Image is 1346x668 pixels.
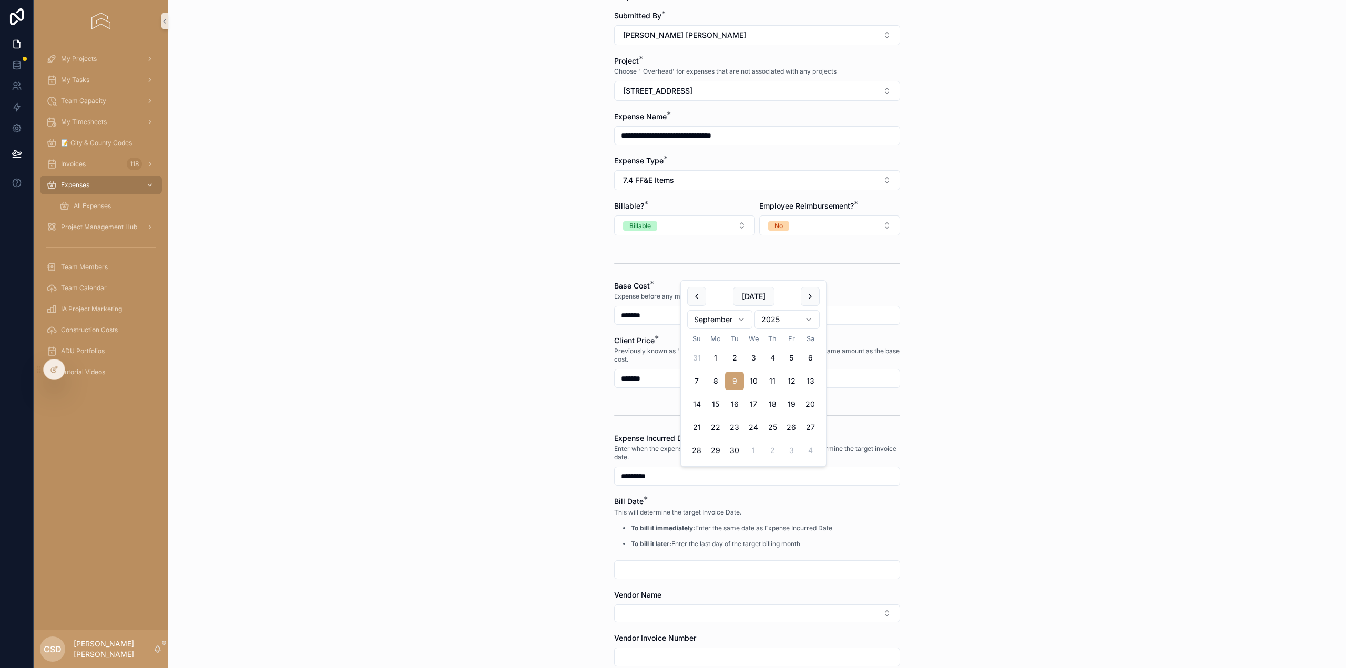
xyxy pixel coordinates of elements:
a: ADU Portfolios [40,342,162,361]
button: Monday, September 22nd, 2025 [706,418,725,437]
span: Bill Date [614,497,644,506]
span: Expense before any markup [614,292,698,301]
a: Expenses [40,176,162,194]
strong: To bill it later: [631,540,671,548]
span: Client Price [614,336,655,345]
div: No [774,221,783,231]
button: Thursday, September 11th, 2025 [763,372,782,390]
span: Vendor Name [614,590,661,599]
button: Sunday, August 31st, 2025 [687,348,706,367]
button: Saturday, September 27th, 2025 [801,418,820,437]
button: Friday, September 26th, 2025 [782,418,801,437]
span: Choose '_Overhead' for expenses that are not associated with any projects [614,67,837,76]
span: Vendor Invoice Number [614,633,696,642]
button: Tuesday, September 16th, 2025 [725,395,744,414]
span: Employee Reimbursement? [759,201,854,210]
span: IA Project Marketing [61,305,122,313]
button: Tuesday, September 9th, 2025, selected [725,372,744,390]
button: Monday, September 8th, 2025 [706,372,725,390]
a: Invoices118 [40,155,162,173]
a: Team Members [40,258,162,276]
button: Saturday, September 20th, 2025 [801,395,820,414]
button: Saturday, September 6th, 2025 [801,348,820,367]
strong: To bill it immediately: [631,524,695,532]
span: Construction Costs [61,326,118,334]
span: Enter when the expense was incurred. This will NOT automatically determine the target invoice date. [614,445,900,461]
span: Team Capacity [61,97,106,105]
button: Sunday, September 28th, 2025 [687,441,706,460]
button: Select Button [614,215,755,235]
button: Thursday, September 25th, 2025 [763,418,782,437]
a: Team Calendar [40,279,162,297]
button: Friday, September 5th, 2025 [782,348,801,367]
button: Tuesday, September 23rd, 2025 [725,418,744,437]
button: Thursday, September 18th, 2025 [763,395,782,414]
a: All Expenses [53,197,162,215]
table: September 2025 [687,333,820,460]
th: Friday [782,333,801,344]
th: Sunday [687,333,706,344]
span: Project Management Hub [61,223,137,231]
a: Tutorial Videos [40,363,162,382]
span: CSD [44,643,62,655]
p: This will determine the target Invoice Date. [614,508,832,517]
button: Wednesday, September 17th, 2025 [744,395,763,414]
span: Base Cost [614,281,650,290]
a: Team Capacity [40,91,162,110]
span: [PERSON_NAME] [PERSON_NAME] [623,30,746,40]
button: Tuesday, September 30th, 2025 [725,441,744,460]
button: Today, Wednesday, October 1st, 2025 [744,441,763,460]
button: Select Button [614,25,900,45]
th: Thursday [763,333,782,344]
button: Friday, October 3rd, 2025 [782,441,801,460]
a: Project Management Hub [40,218,162,237]
span: Expense Name [614,112,667,121]
button: Thursday, September 4th, 2025 [763,348,782,367]
button: Wednesday, September 24th, 2025 [744,418,763,437]
span: 7.4 FF&E Items [623,175,674,186]
th: Saturday [801,333,820,344]
a: IA Project Marketing [40,300,162,318]
button: Saturday, September 13th, 2025 [801,372,820,390]
span: Billable? [614,201,644,210]
p: [PERSON_NAME] [PERSON_NAME] [74,639,154,660]
img: App logo [91,13,110,29]
button: Select Button [614,604,900,622]
span: Invoices [61,160,86,168]
a: My Tasks [40,70,162,89]
span: Team Members [61,263,108,271]
button: Wednesday, September 10th, 2025 [744,372,763,390]
button: Wednesday, September 3rd, 2025 [744,348,763,367]
button: Select Button [614,81,900,101]
button: Friday, September 19th, 2025 [782,395,801,414]
a: 📝 City & County Codes [40,133,162,152]
span: Team Calendar [61,284,107,292]
th: Wednesday [744,333,763,344]
th: Monday [706,333,725,344]
th: Tuesday [725,333,744,344]
span: Project [614,56,639,65]
span: Expense Type [614,156,664,165]
button: Saturday, October 4th, 2025 [801,441,820,460]
span: My Timesheets [61,118,107,126]
div: Billable [629,221,651,231]
button: Select Button [759,215,900,235]
button: [DATE] [733,287,774,306]
span: Tutorial Videos [61,368,105,376]
a: My Projects [40,49,162,68]
span: My Tasks [61,76,89,84]
span: Expenses [61,181,89,189]
div: 118 [127,158,142,170]
a: Construction Costs [40,321,162,340]
span: Submitted By [614,11,661,20]
button: Monday, September 15th, 2025 [706,395,725,414]
button: Sunday, September 21st, 2025 [687,418,706,437]
span: All Expenses [74,202,111,210]
button: Sunday, September 7th, 2025 [687,372,706,390]
button: Monday, September 29th, 2025 [706,441,725,460]
p: Enter the last day of the target billing month [631,539,832,549]
button: Sunday, September 14th, 2025 [687,395,706,414]
span: Expense Incurred Date [614,434,694,443]
span: My Projects [61,55,97,63]
button: Tuesday, September 2nd, 2025 [725,348,744,367]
